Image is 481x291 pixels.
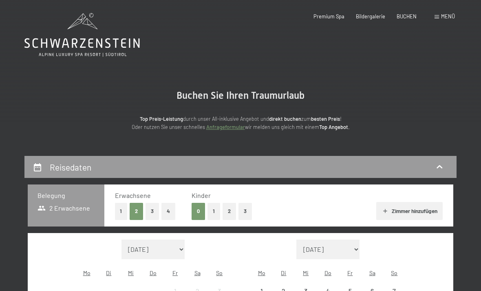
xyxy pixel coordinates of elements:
span: Menü [441,13,455,20]
abbr: Mittwoch [303,269,309,276]
a: BUCHEN [397,13,417,20]
button: 1 [207,203,220,220]
button: Zimmer hinzufügen [376,202,443,220]
span: Kinder [192,191,211,199]
span: 2 Erwachsene [38,204,90,213]
strong: Top Preis-Leistung [140,116,183,122]
button: 4 [161,203,175,220]
abbr: Samstag [194,269,201,276]
abbr: Samstag [369,269,375,276]
button: 1 [115,203,128,220]
span: Einwilligung Marketing* [161,165,229,173]
abbr: Mittwoch [128,269,134,276]
button: 2 [130,203,143,220]
p: durch unser All-inklusive Angebot und zum ! Oder nutzen Sie unser schnelles wir melden uns gleich... [77,115,404,131]
abbr: Dienstag [281,269,286,276]
a: Anfrageformular [206,124,245,130]
abbr: Freitag [347,269,353,276]
button: 3 [146,203,159,220]
abbr: Donnerstag [150,269,157,276]
button: 0 [192,203,205,220]
h3: Belegung [38,191,95,200]
span: Erwachsene [115,191,151,199]
abbr: Donnerstag [324,269,331,276]
h2: Reisedaten [50,162,91,172]
a: Bildergalerie [356,13,385,20]
abbr: Sonntag [391,269,397,276]
span: Buchen Sie Ihren Traumurlaub [177,90,304,101]
button: 2 [223,203,236,220]
abbr: Sonntag [216,269,223,276]
strong: direkt buchen [269,116,301,122]
abbr: Montag [258,269,265,276]
abbr: Montag [83,269,90,276]
a: Premium Spa [313,13,344,20]
strong: besten Preis [311,116,340,122]
button: 3 [238,203,252,220]
strong: Top Angebot. [319,124,350,130]
abbr: Freitag [172,269,178,276]
abbr: Dienstag [106,269,111,276]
